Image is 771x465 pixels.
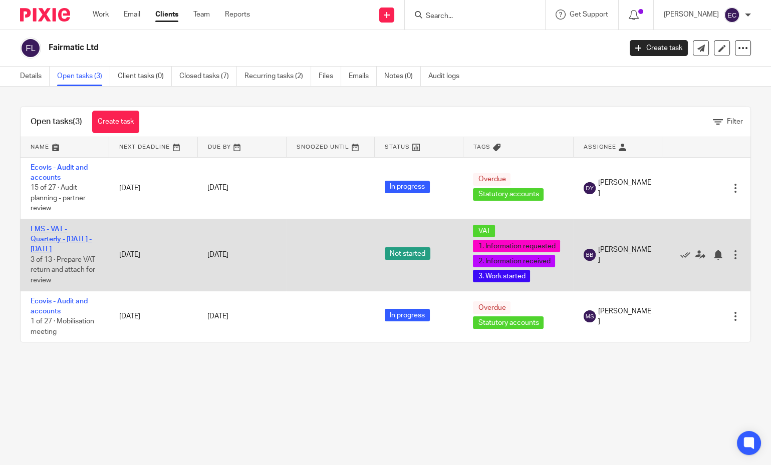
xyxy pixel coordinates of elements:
span: 2. Information received [473,255,555,267]
span: 15 of 27 · Audit planning - partner review [31,184,86,212]
td: [DATE] [109,291,198,342]
span: [DATE] [207,185,228,192]
span: 3 of 13 · Prepare VAT return and attach for review [31,256,95,284]
a: Files [319,67,341,86]
span: Not started [385,247,430,260]
a: Notes (0) [384,67,421,86]
span: (3) [73,118,82,126]
a: Emails [349,67,377,86]
span: Statutory accounts [473,316,544,329]
a: Open tasks (3) [57,67,110,86]
span: [DATE] [207,251,228,258]
a: Reports [225,10,250,20]
a: Client tasks (0) [118,67,172,86]
a: Email [124,10,140,20]
span: Status [385,144,410,150]
a: Team [193,10,210,20]
img: svg%3E [584,249,596,261]
span: Overdue [473,301,510,314]
img: svg%3E [584,182,596,194]
a: Ecovis - Audit and accounts [31,164,88,181]
td: [DATE] [109,157,198,219]
a: Create task [630,40,688,56]
span: VAT [473,225,495,237]
span: [PERSON_NAME] [598,178,652,198]
a: Mark as done [680,250,695,260]
a: Create task [92,111,139,133]
a: Clients [155,10,178,20]
a: FMS - VAT - Quarterly - [DATE] - [DATE] [31,226,92,253]
input: Search [425,12,515,21]
span: 1. Information requested [473,240,560,252]
a: Recurring tasks (2) [244,67,311,86]
span: 1 of 27 · Mobilisation meeting [31,318,94,335]
span: Filter [727,118,743,125]
h1: Open tasks [31,117,82,127]
a: Work [93,10,109,20]
span: In progress [385,309,430,321]
h2: Fairmatic Ltd [49,43,501,53]
span: Overdue [473,173,510,186]
a: Details [20,67,50,86]
td: [DATE] [109,219,198,291]
span: [PERSON_NAME] [598,306,652,327]
img: Pixie [20,8,70,22]
span: 3. Work started [473,270,530,282]
span: Snoozed Until [297,144,349,150]
a: Closed tasks (7) [179,67,237,86]
a: Audit logs [428,67,467,86]
img: svg%3E [584,310,596,322]
span: [PERSON_NAME] [598,245,652,265]
span: Statutory accounts [473,188,544,201]
span: In progress [385,181,430,193]
a: Ecovis - Audit and accounts [31,298,88,315]
p: [PERSON_NAME] [664,10,719,20]
span: Tags [473,144,490,150]
span: Get Support [570,11,608,18]
span: [DATE] [207,313,228,320]
img: svg%3E [20,38,41,59]
img: svg%3E [724,7,740,23]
